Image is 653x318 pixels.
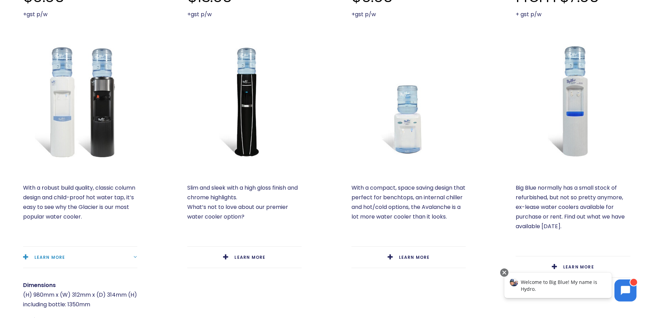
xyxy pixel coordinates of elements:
a: LEARN MORE [23,247,137,268]
p: +gst p/w [23,10,137,19]
span: LEARN MORE [399,254,430,260]
span: LEARN MORE [234,254,265,260]
p: (H) 980mm x (W) 312mm x (D) 314mm (H) including bottle: 1350mm [23,280,137,309]
strong: Dimensions [23,281,56,289]
p: +gst p/w [187,10,302,19]
a: Fill your own Glacier [23,44,137,158]
p: Slim and sleek with a high gloss finish and chrome highlights. What’s not to love about our premi... [187,183,302,222]
p: +gst p/w [351,10,466,19]
p: Big Blue normally has a small stock of refurbished, but not so pretty anymore, ex-lease water coo... [516,183,630,231]
iframe: Chatbot [497,267,643,308]
a: LEARN MORE [351,247,466,268]
a: Fill your own Everest Elite [187,44,302,158]
a: LEARN MORE [516,256,630,277]
span: LEARN MORE [34,254,65,260]
a: LEARN MORE [187,247,302,268]
p: + gst p/w [516,10,630,19]
a: Refurbished [516,44,630,158]
p: With a compact, space saving design that perfect for benchtops, an internal chiller and hot/cold ... [351,183,466,222]
p: With a robust build quality, classic column design and child-proof hot water tap, it’s easy to se... [23,183,137,222]
a: Avalanche [351,44,466,158]
span: LEARN MORE [563,264,594,270]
